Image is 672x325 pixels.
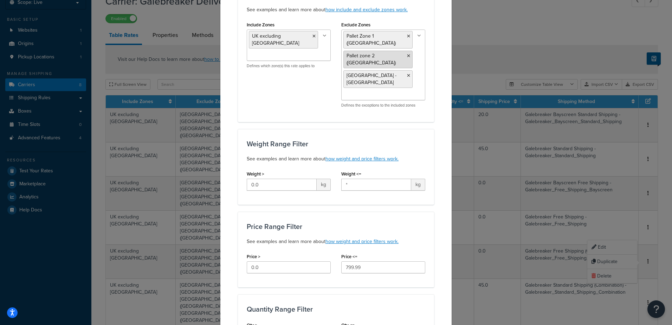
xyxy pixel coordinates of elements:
[247,155,425,163] p: See examples and learn more about
[341,22,370,27] label: Exclude Zones
[347,32,396,47] span: Pallet Zone 1 ([GEOGRAPHIC_DATA])
[325,155,399,162] a: how weight and price filters work.
[411,179,425,191] span: kg
[247,237,425,246] p: See examples and learn more about
[325,6,408,13] a: how include and exclude zones work.
[347,52,396,66] span: Pallet zone 2 ([GEOGRAPHIC_DATA])
[247,171,264,177] label: Weight >
[341,171,361,177] label: Weight <=
[247,254,260,259] label: Price >
[247,6,425,14] p: See examples and learn more about
[247,22,274,27] label: Include Zones
[317,179,331,191] span: kg
[247,305,425,313] h3: Quantity Range Filter
[325,238,399,245] a: how weight and price filters work.
[252,32,299,47] span: UK excluding [GEOGRAPHIC_DATA]
[341,103,425,108] p: Defines the exceptions to the included zones
[347,72,396,86] span: [GEOGRAPHIC_DATA] - [GEOGRAPHIC_DATA]
[247,223,425,230] h3: Price Range Filter
[247,63,331,69] p: Defines which zone(s) this rate applies to
[247,140,425,148] h3: Weight Range Filter
[341,254,357,259] label: Price <=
